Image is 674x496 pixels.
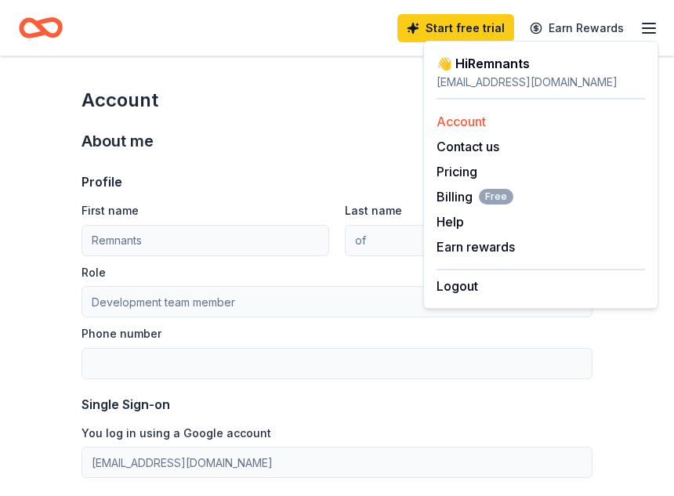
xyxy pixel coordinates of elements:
[82,172,122,191] div: Profile
[82,203,139,219] label: First name
[82,129,592,154] div: About me
[82,88,592,113] div: Account
[437,114,486,129] a: Account
[437,187,513,206] span: Billing
[397,14,514,42] a: Start free trial
[520,14,633,42] a: Earn Rewards
[479,189,513,205] span: Free
[19,9,63,46] a: Home
[437,212,464,231] button: Help
[437,277,478,295] button: Logout
[437,137,499,156] button: Contact us
[82,265,106,281] label: Role
[82,425,271,441] label: You log in using a Google account
[437,164,477,179] a: Pricing
[345,203,402,219] label: Last name
[82,395,592,414] div: Single Sign-on
[437,54,645,73] div: 👋 Hi Remnants
[437,239,515,255] a: Earn rewards
[82,326,161,342] label: Phone number
[437,187,513,206] button: BillingFree
[437,73,645,92] div: [EMAIL_ADDRESS][DOMAIN_NAME]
